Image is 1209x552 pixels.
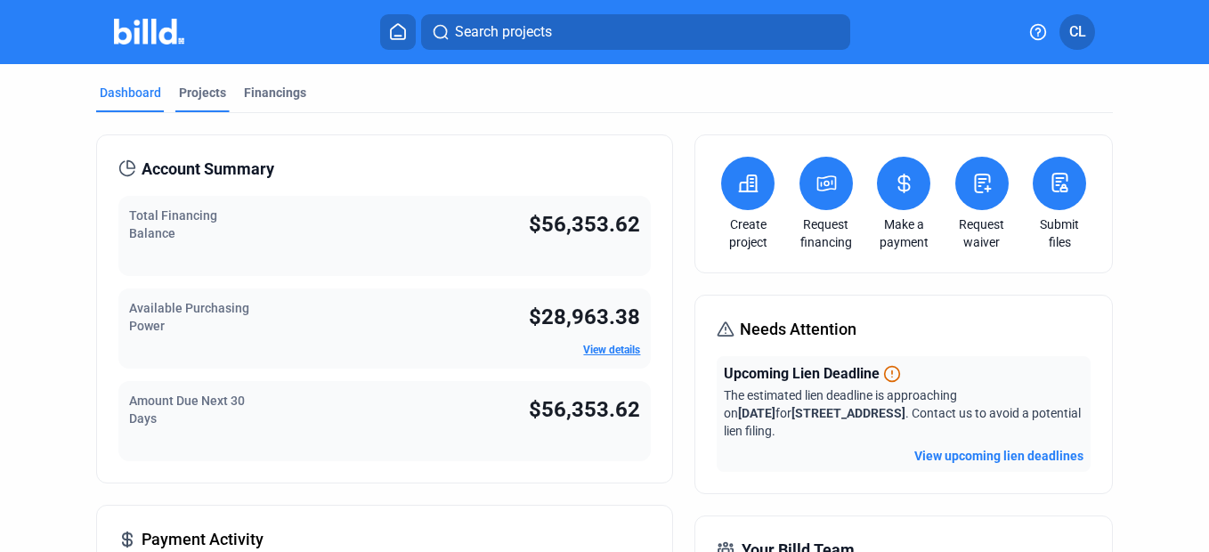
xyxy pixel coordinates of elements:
[114,19,184,45] img: Billd Company Logo
[129,208,217,240] span: Total Financing Balance
[1059,14,1095,50] button: CL
[738,406,775,420] span: [DATE]
[583,344,640,356] a: View details
[529,212,640,237] span: $56,353.62
[795,215,857,251] a: Request financing
[951,215,1013,251] a: Request waiver
[455,21,552,43] span: Search projects
[1028,215,1091,251] a: Submit files
[421,14,850,50] button: Search projects
[872,215,935,251] a: Make a payment
[129,301,249,333] span: Available Purchasing Power
[529,397,640,422] span: $56,353.62
[914,447,1083,465] button: View upcoming lien deadlines
[142,527,264,552] span: Payment Activity
[717,215,779,251] a: Create project
[129,394,245,426] span: Amount Due Next 30 Days
[142,157,274,182] span: Account Summary
[244,84,306,101] div: Financings
[724,388,1081,438] span: The estimated lien deadline is approaching on for . Contact us to avoid a potential lien filing.
[179,84,226,101] div: Projects
[724,363,880,385] span: Upcoming Lien Deadline
[1069,21,1086,43] span: CL
[529,304,640,329] span: $28,963.38
[100,84,161,101] div: Dashboard
[740,317,856,342] span: Needs Attention
[791,406,905,420] span: [STREET_ADDRESS]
